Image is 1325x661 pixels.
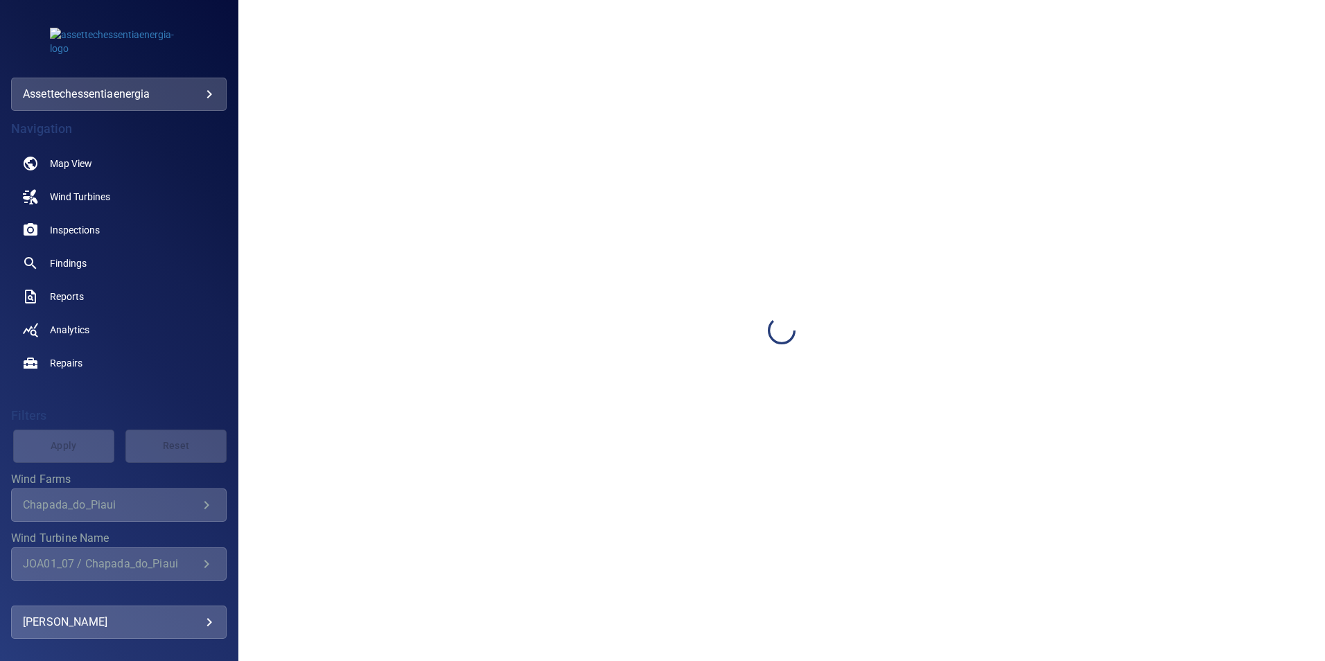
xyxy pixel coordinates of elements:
[23,498,198,511] div: Chapada_do_Piaui
[11,313,227,346] a: analytics noActive
[11,180,227,213] a: windturbines noActive
[23,611,215,633] div: [PERSON_NAME]
[11,247,227,280] a: findings noActive
[11,488,227,522] div: Wind Farms
[50,356,82,370] span: Repairs
[50,190,110,204] span: Wind Turbines
[11,409,227,423] h4: Filters
[11,474,227,485] label: Wind Farms
[23,557,198,570] div: JOA01_07 / Chapada_do_Piaui
[11,78,227,111] div: assettechessentiaenergia
[11,280,227,313] a: reports noActive
[11,346,227,380] a: repairs noActive
[50,223,100,237] span: Inspections
[50,323,89,337] span: Analytics
[11,213,227,247] a: inspections noActive
[23,83,215,105] div: assettechessentiaenergia
[11,533,227,544] label: Wind Turbine Name
[50,290,84,303] span: Reports
[11,147,227,180] a: map noActive
[50,157,92,170] span: Map View
[11,547,227,581] div: Wind Turbine Name
[50,256,87,270] span: Findings
[11,122,227,136] h4: Navigation
[50,28,188,55] img: assettechessentiaenergia-logo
